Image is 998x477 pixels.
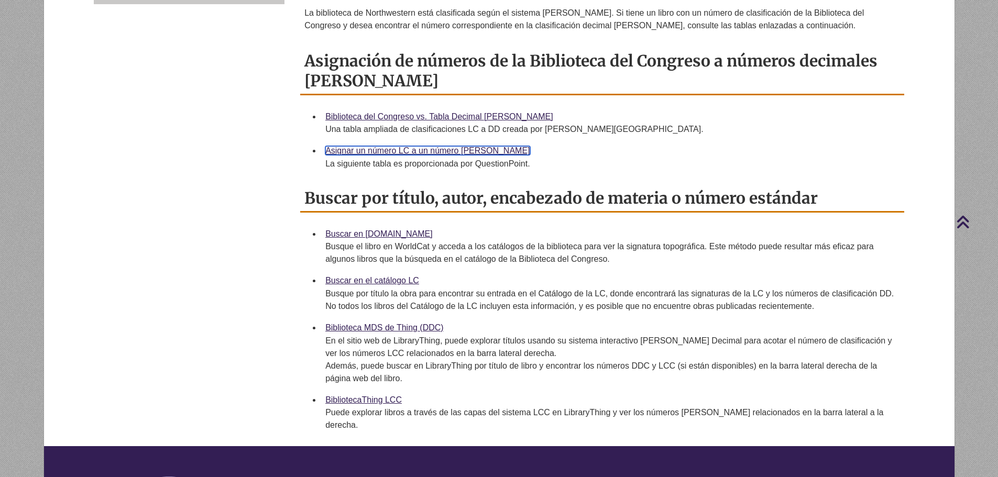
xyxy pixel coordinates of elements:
[956,215,995,229] a: Volver arriba
[325,395,402,404] a: BibliotecaThing LCC
[325,336,892,358] font: En el sitio web de LibraryThing, puede explorar títulos usando su sistema interactivo [PERSON_NAM...
[325,242,874,263] font: Busque el libro en WorldCat y acceda a los catálogos de la biblioteca para ver la signatura topog...
[304,51,878,91] font: Asignación de números de la Biblioteca del Congreso a números decimales [PERSON_NAME]
[325,229,433,238] a: Buscar en [DOMAIN_NAME]
[325,408,883,429] font: Puede explorar libros a través de las capas del sistema LCC en LibraryThing y ver los números [PE...
[325,276,419,285] a: Buscar en el catálogo LC
[325,323,444,332] a: Biblioteca MDS de Thing (DDC)
[325,112,553,121] a: Biblioteca del Congreso vs. Tabla Decimal [PERSON_NAME]
[304,188,818,208] font: Buscar por título, autor, encabezado de materia o número estándar
[304,8,864,30] font: La biblioteca de Northwestern está clasificada según el sistema [PERSON_NAME]. Si tiene un libro ...
[325,361,877,383] font: Además, puede buscar en LibraryThing por título de libro y encontrar los números DDC y LCC (si es...
[325,125,703,134] font: Una tabla ampliada de clasificaciones LC a DD creada por [PERSON_NAME][GEOGRAPHIC_DATA].
[325,146,530,155] a: Asignar un número LC a un número [PERSON_NAME]
[325,289,894,310] font: Busque por título la obra para encontrar su entrada en el Catálogo de la LC, donde encontrará las...
[325,159,530,168] font: La siguiente tabla es proporcionada por QuestionPoint.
